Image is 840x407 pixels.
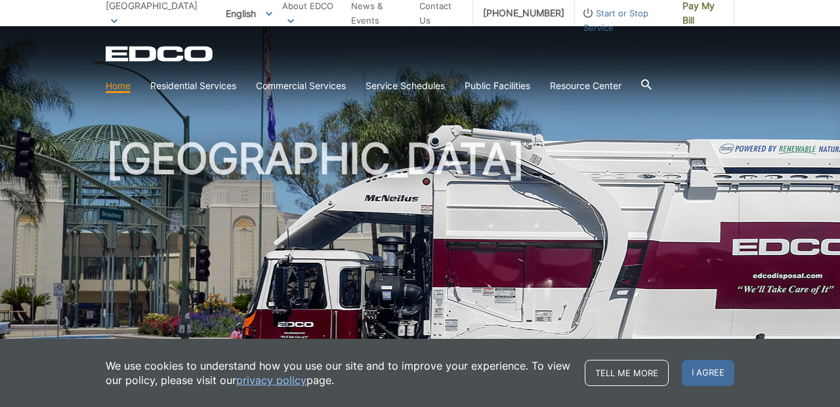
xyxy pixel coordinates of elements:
a: privacy policy [236,373,306,387]
span: I agree [682,360,734,386]
span: English [216,3,282,24]
p: We use cookies to understand how you use our site and to improve your experience. To view our pol... [106,359,572,387]
a: Residential Services [150,79,236,93]
a: Tell me more [585,360,669,386]
a: Commercial Services [256,79,346,93]
a: EDCD logo. Return to the homepage. [106,46,215,62]
a: Public Facilities [465,79,530,93]
a: Home [106,79,131,93]
a: Resource Center [550,79,621,93]
a: Service Schedules [366,79,445,93]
